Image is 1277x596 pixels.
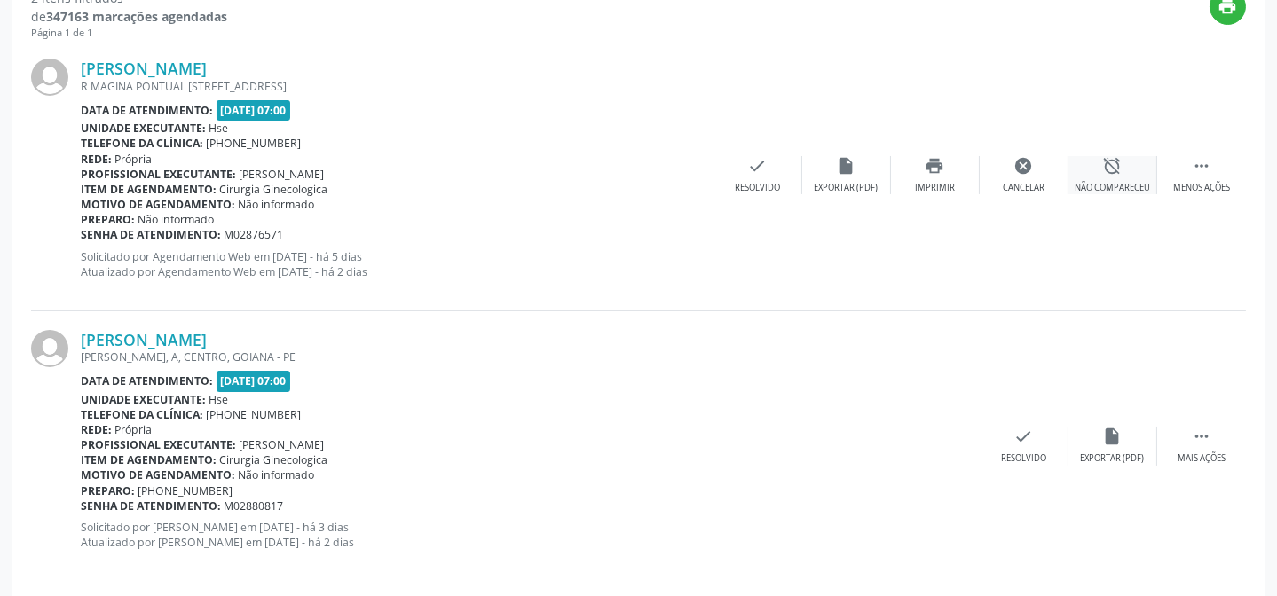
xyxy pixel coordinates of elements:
b: Preparo: [81,483,135,498]
b: Unidade executante: [81,121,206,136]
div: R MAGINA PONTUAL [STREET_ADDRESS] [81,79,713,94]
span: [PHONE_NUMBER] [207,136,302,151]
i: print [926,156,945,176]
b: Telefone da clínica: [81,407,203,422]
span: M02880817 [225,498,284,514]
div: Exportar (PDF) [1081,452,1145,465]
span: [PHONE_NUMBER] [207,407,302,422]
div: Resolvido [735,182,780,194]
b: Item de agendamento: [81,452,217,467]
span: Não informado [239,197,315,212]
span: Não informado [138,212,215,227]
span: M02876571 [225,227,284,242]
b: Data de atendimento: [81,373,213,388]
span: [PERSON_NAME] [240,167,325,182]
span: [PERSON_NAME] [240,437,325,452]
b: Telefone da clínica: [81,136,203,151]
div: Mais ações [1178,452,1226,465]
span: Hse [209,392,229,407]
i: alarm_off [1103,156,1123,176]
b: Item de agendamento: [81,182,217,197]
span: [DATE] 07:00 [217,371,291,391]
div: Imprimir [915,182,955,194]
i: check [748,156,768,176]
i: insert_drive_file [1103,427,1123,446]
b: Unidade executante: [81,392,206,407]
b: Profissional executante: [81,437,236,452]
div: Exportar (PDF) [815,182,879,194]
b: Senha de atendimento: [81,498,221,514]
i:  [1192,427,1211,446]
strong: 347163 marcações agendadas [46,8,227,25]
a: [PERSON_NAME] [81,59,207,78]
div: Cancelar [1003,182,1044,194]
span: Cirurgia Ginecologica [220,182,328,197]
span: [DATE] 07:00 [217,100,291,121]
div: Página 1 de 1 [31,26,227,41]
div: Menos ações [1173,182,1230,194]
b: Profissional executante: [81,167,236,182]
b: Data de atendimento: [81,103,213,118]
div: de [31,7,227,26]
span: Hse [209,121,229,136]
span: [PHONE_NUMBER] [138,483,233,498]
i: check [1014,427,1034,446]
span: Própria [115,422,153,437]
b: Preparo: [81,212,135,227]
p: Solicitado por Agendamento Web em [DATE] - há 5 dias Atualizado por Agendamento Web em [DATE] - h... [81,249,713,279]
div: Resolvido [1001,452,1046,465]
b: Motivo de agendamento: [81,197,235,212]
i: cancel [1014,156,1034,176]
b: Rede: [81,422,112,437]
i: insert_drive_file [837,156,856,176]
i:  [1192,156,1211,176]
img: img [31,330,68,367]
b: Senha de atendimento: [81,227,221,242]
span: Cirurgia Ginecologica [220,452,328,467]
div: [PERSON_NAME], A, CENTRO, GOIANA - PE [81,349,980,365]
p: Solicitado por [PERSON_NAME] em [DATE] - há 3 dias Atualizado por [PERSON_NAME] em [DATE] - há 2 ... [81,520,980,550]
b: Rede: [81,152,112,167]
div: Não compareceu [1075,182,1150,194]
b: Motivo de agendamento: [81,467,235,482]
a: [PERSON_NAME] [81,330,207,349]
span: Não informado [239,467,315,482]
span: Própria [115,152,153,167]
img: img [31,59,68,96]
